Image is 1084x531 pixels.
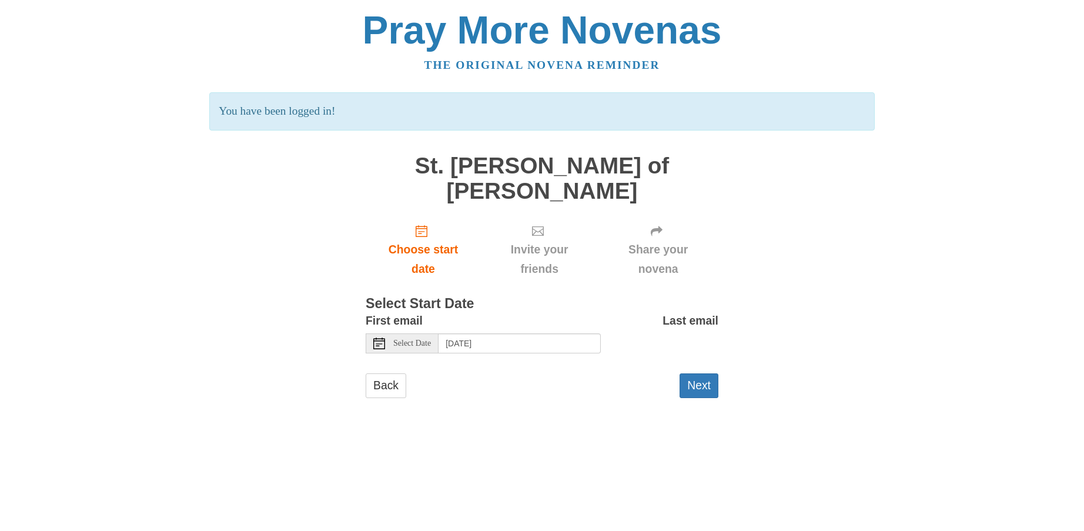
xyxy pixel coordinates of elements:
[366,296,718,312] h3: Select Start Date
[366,153,718,203] h1: St. [PERSON_NAME] of [PERSON_NAME]
[610,240,707,279] span: Share your novena
[663,311,718,330] label: Last email
[377,240,469,279] span: Choose start date
[493,240,586,279] span: Invite your friends
[366,373,406,398] a: Back
[209,92,874,131] p: You have been logged in!
[366,215,481,285] a: Choose start date
[598,215,718,285] div: Click "Next" to confirm your start date first.
[366,311,423,330] label: First email
[393,339,431,348] span: Select Date
[363,8,722,52] a: Pray More Novenas
[481,215,598,285] div: Click "Next" to confirm your start date first.
[680,373,718,398] button: Next
[424,59,660,71] a: The original novena reminder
